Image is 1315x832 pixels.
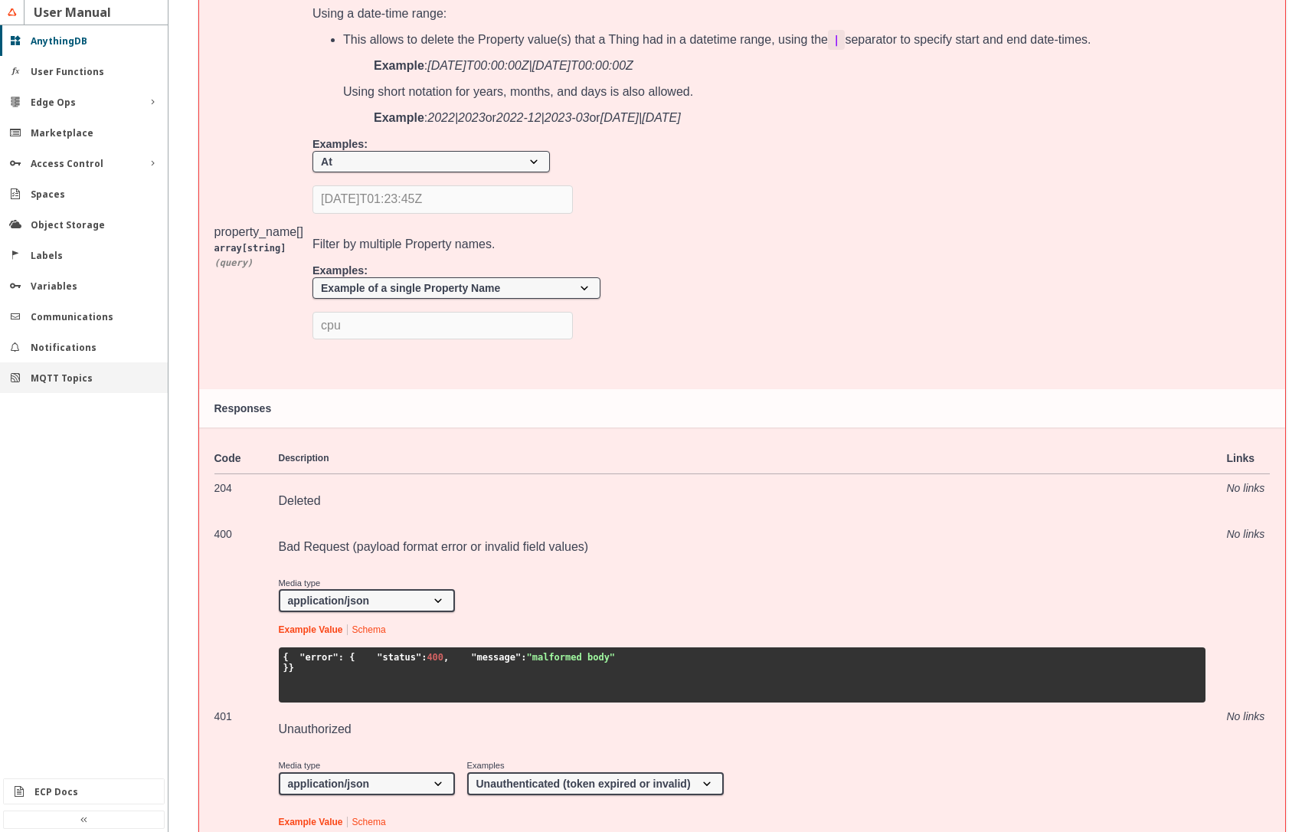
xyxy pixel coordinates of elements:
[279,624,343,635] a: Example Value
[214,443,279,474] td: Code
[312,264,368,277] span: Examples:
[421,652,427,663] span: :
[828,30,845,50] code: |
[279,817,343,827] a: Example Value
[312,138,368,150] span: Examples:
[526,652,615,663] span: "malformed body"
[352,817,386,827] a: Schema
[374,59,1238,73] p: :
[283,652,289,663] span: {
[279,722,1205,736] p: Unauthorized
[427,652,443,663] span: 400
[352,624,386,635] a: Schema
[427,59,633,72] em: [DATE]T00:00:00Z|[DATE]T00:00:00Z
[521,652,526,663] span: :
[214,520,279,703] td: 400
[312,237,1269,251] p: Filter by multiple Property names.
[279,540,1205,554] p: Bad Request (payload format error or invalid field values)
[214,474,279,521] td: 204
[339,652,355,663] span: : {
[312,185,573,213] input: at - This parameter can be used as a datetime or as a datetime range value. Using a date-time val...
[279,761,455,770] small: Media type
[214,225,304,239] div: property_name[]
[343,85,1269,99] p: Using short notation for years, months, and days is also allowed.
[1205,443,1270,474] td: Links
[214,257,313,268] div: ( query )
[374,111,1238,125] p: : or or
[214,402,1270,414] h4: Responses
[214,239,313,257] div: array [string]
[496,111,590,124] em: 2022-12|2023-03
[443,652,449,663] span: ,
[374,111,424,124] strong: Example
[467,761,724,770] small: Examples
[600,111,681,124] em: [DATE]|[DATE]
[279,494,1205,508] p: Deleted
[312,7,1269,21] p: Using a date-time range:
[283,652,616,673] code: } }
[1227,528,1265,540] i: No links
[427,111,485,124] em: 2022|2023
[377,652,421,663] span: "status"
[1227,710,1265,722] i: No links
[343,33,1269,47] p: This allows to delete the Property value(s) that a Thing had in a datetime range, using the separ...
[374,59,424,72] strong: Example
[279,578,455,588] small: Media type
[471,652,521,663] span: "message"
[1227,482,1265,494] i: No links
[299,652,339,663] span: "error"
[279,443,1205,474] td: Description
